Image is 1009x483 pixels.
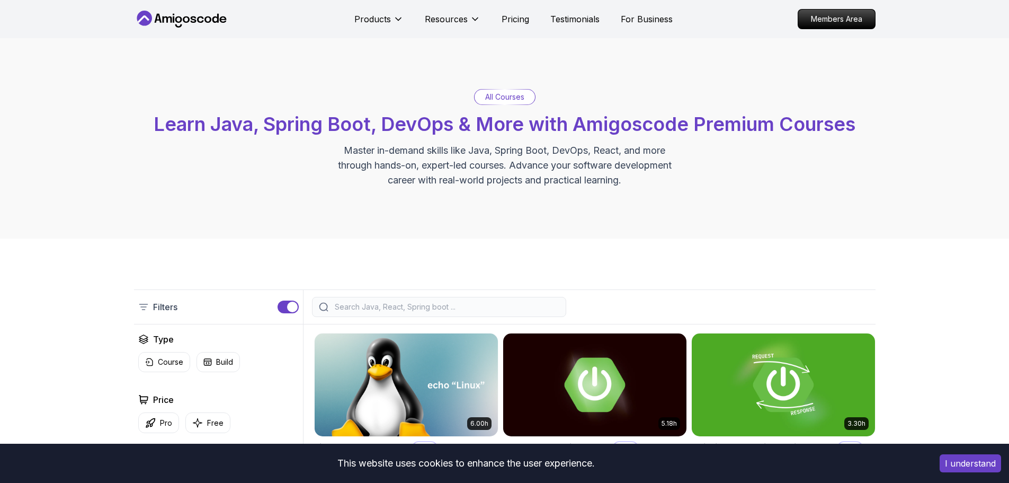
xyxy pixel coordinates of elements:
[154,112,855,136] span: Learn Java, Spring Boot, DevOps & More with Amigoscode Premium Courses
[614,442,637,453] p: Pro
[503,333,686,436] img: Advanced Spring Boot card
[160,418,172,428] p: Pro
[197,352,240,372] button: Build
[327,143,683,188] p: Master in-demand skills like Java, Spring Boot, DevOps, React, and more through hands-on, expert-...
[425,13,468,25] p: Resources
[502,13,529,25] a: Pricing
[185,412,230,433] button: Free
[470,419,488,428] p: 6.00h
[354,13,391,25] p: Products
[153,301,177,313] p: Filters
[153,333,174,346] h2: Type
[662,419,677,428] p: 5.18h
[138,352,190,372] button: Course
[691,440,833,455] h2: Building APIs with Spring Boot
[158,357,183,367] p: Course
[314,440,408,455] h2: Linux Fundamentals
[413,442,436,453] p: Pro
[8,452,924,475] div: This website uses cookies to enhance the user experience.
[485,92,524,102] p: All Courses
[847,419,865,428] p: 3.30h
[314,333,498,479] a: Linux Fundamentals card6.00hLinux FundamentalsProLearn the fundamentals of Linux and how to use t...
[692,333,875,436] img: Building APIs with Spring Boot card
[153,393,174,406] h2: Price
[333,302,559,312] input: Search Java, React, Spring boot ...
[138,412,179,433] button: Pro
[798,9,876,29] a: Members Area
[425,13,480,34] button: Resources
[940,454,1001,472] button: Accept cookies
[838,442,862,453] p: Pro
[354,13,404,34] button: Products
[216,357,233,367] p: Build
[550,13,600,25] a: Testimonials
[621,13,673,25] a: For Business
[503,440,609,455] h2: Advanced Spring Boot
[315,333,498,436] img: Linux Fundamentals card
[207,418,224,428] p: Free
[798,10,875,29] p: Members Area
